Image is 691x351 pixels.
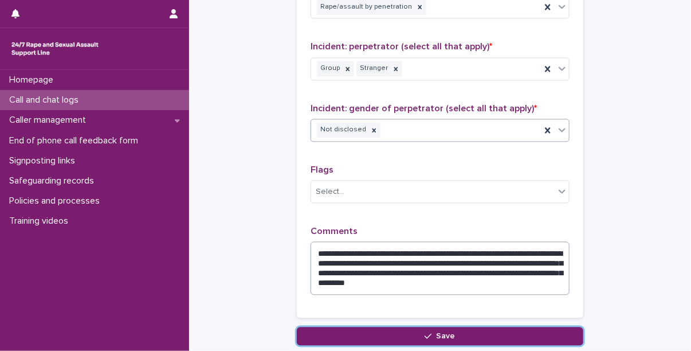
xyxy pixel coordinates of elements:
[5,135,147,146] p: End of phone call feedback form
[311,104,537,113] span: Incident: gender of perpetrator (select all that apply)
[5,216,77,227] p: Training videos
[437,332,456,340] span: Save
[311,165,333,174] span: Flags
[5,196,109,206] p: Policies and processes
[5,175,103,186] p: Safeguarding records
[317,61,341,76] div: Group
[5,155,84,166] p: Signposting links
[316,186,344,198] div: Select...
[311,227,358,236] span: Comments
[311,42,492,51] span: Incident: perpetrator (select all that apply)
[5,115,95,126] p: Caller management
[297,327,583,345] button: Save
[317,122,368,138] div: Not disclosed
[9,37,101,60] img: rhQMoQhaT3yELyF149Cw
[5,95,88,106] p: Call and chat logs
[5,75,62,85] p: Homepage
[356,61,390,76] div: Stranger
